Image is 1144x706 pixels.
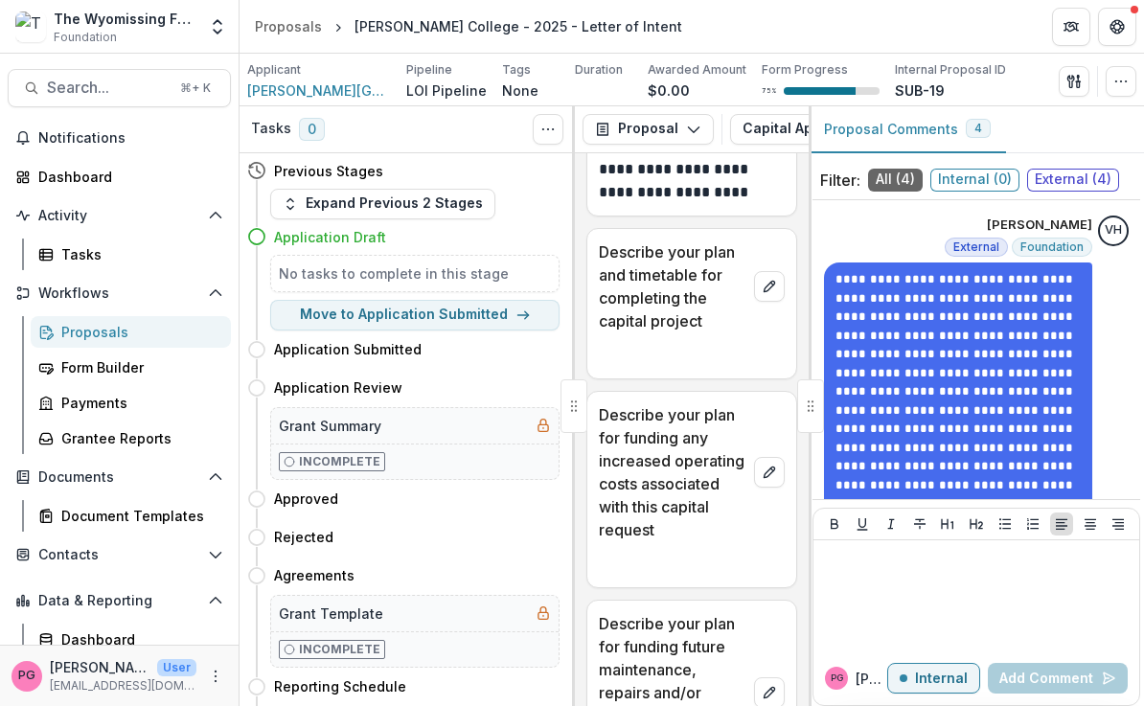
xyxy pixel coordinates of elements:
a: Proposals [247,12,330,40]
button: Align Center [1079,512,1102,535]
span: Foundation [1020,240,1084,254]
h4: Previous Stages [274,161,383,181]
img: The Wyomissing Foundation [15,11,46,42]
p: Filter: [820,169,860,192]
p: Applicant [247,61,301,79]
h4: Reporting Schedule [274,676,406,696]
h3: Tasks [251,121,291,137]
span: Foundation [54,29,117,46]
h4: Approved [274,489,338,509]
div: [PERSON_NAME] College - 2025 - Letter of Intent [355,16,682,36]
div: ⌘ + K [176,78,215,99]
button: edit [754,271,785,302]
a: Tasks [31,239,231,270]
div: Grantee Reports [61,428,216,448]
button: Get Help [1098,8,1136,46]
button: Open Activity [8,200,231,231]
nav: breadcrumb [247,12,690,40]
p: Internal [915,671,968,687]
div: Proposals [255,16,322,36]
span: Documents [38,469,200,486]
span: Internal ( 0 ) [930,169,1019,192]
p: Form Progress [762,61,848,79]
div: Document Templates [61,506,216,526]
span: All ( 4 ) [868,169,923,192]
p: [PERSON_NAME] [987,216,1092,235]
span: 0 [299,118,325,141]
button: Add Comment [988,663,1128,694]
h4: Rejected [274,527,333,547]
p: Tags [502,61,531,79]
span: Workflows [38,285,200,302]
button: Ordered List [1021,512,1044,535]
div: Tasks [61,244,216,264]
button: Toggle View Cancelled Tasks [533,114,563,145]
button: Search... [8,69,231,107]
h5: Grant Summary [279,416,381,436]
span: 4 [974,122,982,135]
p: [PERSON_NAME] [856,669,887,689]
div: Pat Giles [831,673,843,683]
span: External ( 4 ) [1027,169,1119,192]
p: LOI Pipeline [406,80,487,101]
button: Partners [1052,8,1090,46]
span: Data & Reporting [38,593,200,609]
p: [PERSON_NAME] [50,657,149,677]
a: Payments [31,387,231,419]
button: Proposal [583,114,714,145]
span: External [953,240,999,254]
button: Align Left [1050,512,1073,535]
button: Capital Application [730,114,932,145]
div: The Wyomissing Foundation [54,9,196,29]
button: edit [754,457,785,488]
p: [EMAIL_ADDRESS][DOMAIN_NAME] [50,677,196,695]
button: Open Workflows [8,278,231,308]
h4: Application Submitted [274,339,422,359]
span: Contacts [38,547,200,563]
h4: Application Draft [274,227,386,247]
button: Strike [908,512,931,535]
p: SUB-19 [895,80,945,101]
p: $0.00 [648,80,690,101]
button: Open Contacts [8,539,231,570]
button: Bold [823,512,846,535]
h5: Grant Template [279,604,383,624]
div: Payments [61,393,216,413]
button: Bullet List [994,512,1017,535]
button: Heading 1 [936,512,959,535]
button: Italicize [880,512,903,535]
div: Pat Giles [18,670,35,682]
p: Pipeline [406,61,452,79]
button: Internal [887,663,980,694]
div: Valeri Harteg [1105,224,1122,237]
p: Duration [575,61,623,79]
a: Proposals [31,316,231,348]
button: Expand Previous 2 Stages [270,189,495,219]
p: 75 % [762,84,776,98]
a: Form Builder [31,352,231,383]
button: Open entity switcher [204,8,231,46]
div: Dashboard [38,167,216,187]
p: Awarded Amount [648,61,746,79]
button: Proposal Comments [809,106,1006,153]
p: None [502,80,538,101]
a: Dashboard [31,624,231,655]
button: Open Data & Reporting [8,585,231,616]
h4: Application Review [274,377,402,398]
a: Dashboard [8,161,231,193]
p: Incomplete [299,641,380,658]
p: Internal Proposal ID [895,61,1006,79]
p: User [157,659,196,676]
h4: Agreements [274,565,355,585]
button: Move to Application Submitted [270,300,560,330]
div: Dashboard [61,629,216,649]
a: Document Templates [31,500,231,532]
button: Notifications [8,123,231,153]
p: Describe your plan for funding any increased operating costs associated with this capital request [599,403,746,541]
p: Incomplete [299,453,380,470]
button: Underline [851,512,874,535]
a: [PERSON_NAME][GEOGRAPHIC_DATA] [247,80,391,101]
div: Proposals [61,322,216,342]
button: Open Documents [8,462,231,492]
